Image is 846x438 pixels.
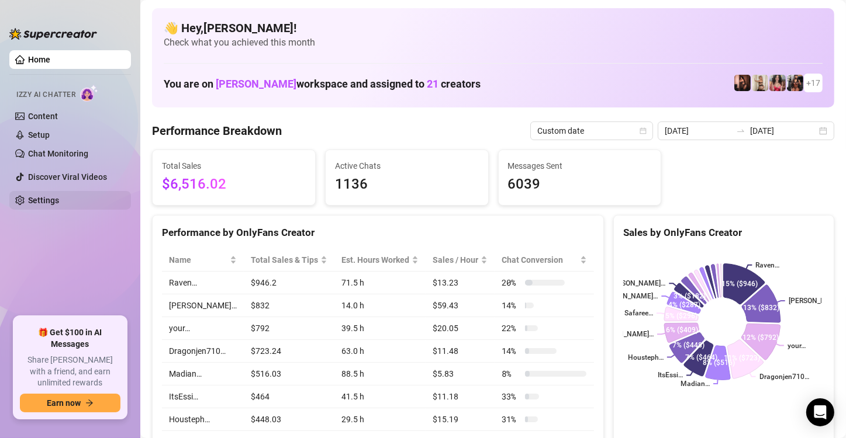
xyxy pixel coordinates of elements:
[164,20,823,36] h4: 👋 Hey, [PERSON_NAME] !
[244,272,334,294] td: $946.2
[508,159,652,172] span: Messages Sent
[162,385,244,408] td: ItsEssi…
[502,322,520,335] span: 22 %
[755,261,779,269] text: Raven…
[806,77,820,89] span: + 17
[251,253,318,266] span: Total Sales & Tips
[769,75,786,91] img: Aaliyah (@edmflowerfairy)
[426,385,495,408] td: $11.18
[162,340,244,363] td: Dragonjen710…
[502,413,520,426] span: 31 %
[502,345,520,357] span: 14 %
[28,172,107,182] a: Discover Viral Videos
[788,342,806,350] text: your…
[244,317,334,340] td: $792
[335,159,479,172] span: Active Chats
[334,294,426,317] td: 14.0 h
[658,371,683,380] text: ItsEssi…
[508,173,652,196] span: 6039
[759,373,809,381] text: Dragonjen710…
[162,294,244,317] td: [PERSON_NAME]…
[787,75,803,91] img: Erica (@ericabanks)
[734,75,751,91] img: Dragonjen710 (@dragonjen)
[426,340,495,363] td: $11.48
[502,390,520,403] span: 33 %
[750,124,817,137] input: End date
[162,272,244,294] td: Raven…
[169,253,227,266] span: Name
[244,340,334,363] td: $723.24
[164,78,481,91] h1: You are on workspace and assigned to creators
[334,408,426,431] td: 29.5 h
[624,310,653,318] text: Safaree…
[537,122,646,140] span: Custom date
[20,354,120,389] span: Share [PERSON_NAME] with a friend, and earn unlimited rewards
[599,292,658,300] text: [PERSON_NAME]…
[665,124,731,137] input: Start date
[9,28,97,40] img: logo-BBDzfeDw.svg
[640,127,647,134] span: calendar
[216,78,296,90] span: [PERSON_NAME]
[16,89,75,100] span: Izzy AI Chatter
[628,353,664,361] text: Housteph…
[752,75,768,91] img: Monique (@moneybagmoee)
[244,408,334,431] td: $448.03
[502,253,577,266] span: Chat Conversion
[502,367,520,380] span: 8 %
[341,253,409,266] div: Est. Hours Worked
[162,159,306,172] span: Total Sales
[334,317,426,340] td: 39.5 h
[162,317,244,340] td: your…
[334,363,426,385] td: 88.5 h
[335,173,479,196] span: 1136
[595,331,654,339] text: [PERSON_NAME]…
[162,173,306,196] span: $6,516.02
[427,78,438,90] span: 21
[426,363,495,385] td: $5.83
[85,399,94,407] span: arrow-right
[162,225,594,241] div: Performance by OnlyFans Creator
[28,130,50,140] a: Setup
[736,126,745,135] span: swap-right
[426,249,495,272] th: Sales / Hour
[334,385,426,408] td: 41.5 h
[28,149,88,158] a: Chat Monitoring
[495,249,593,272] th: Chat Conversion
[152,123,282,139] h4: Performance Breakdown
[28,196,59,205] a: Settings
[164,36,823,49] span: Check what you achieved this month
[47,398,81,408] span: Earn now
[28,55,50,64] a: Home
[20,394,120,412] button: Earn nowarrow-right
[426,272,495,294] td: $13.23
[28,112,58,121] a: Content
[623,225,824,241] div: Sales by OnlyFans Creator
[681,380,710,388] text: Madian…
[334,272,426,294] td: 71.5 h
[426,408,495,431] td: $15.19
[80,85,98,102] img: AI Chatter
[162,363,244,385] td: Madian…
[502,276,520,289] span: 20 %
[244,249,334,272] th: Total Sales & Tips
[426,294,495,317] td: $59.43
[607,280,665,288] text: [PERSON_NAME]…
[244,385,334,408] td: $464
[806,398,834,426] div: Open Intercom Messenger
[162,408,244,431] td: Housteph…
[20,327,120,350] span: 🎁 Get $100 in AI Messages
[426,317,495,340] td: $20.05
[502,299,520,312] span: 14 %
[736,126,745,135] span: to
[244,363,334,385] td: $516.03
[433,253,478,266] span: Sales / Hour
[244,294,334,317] td: $832
[334,340,426,363] td: 63.0 h
[162,249,244,272] th: Name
